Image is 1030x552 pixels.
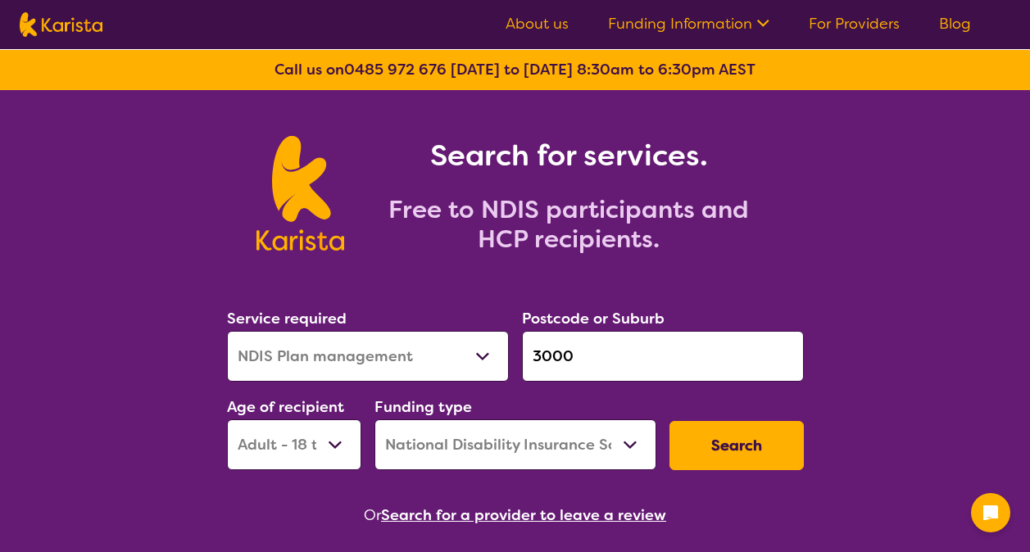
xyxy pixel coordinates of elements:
[364,503,381,527] span: Or
[344,60,447,79] a: 0485 972 676
[506,14,569,34] a: About us
[227,397,344,417] label: Age of recipient
[364,136,774,175] h1: Search for services.
[374,397,472,417] label: Funding type
[522,331,804,382] input: Type
[364,195,774,254] h2: Free to NDIS participants and HCP recipients.
[522,309,665,328] label: Postcode or Suburb
[227,309,347,328] label: Service required
[256,136,344,251] img: Karista logo
[381,503,666,527] button: Search for a provider to leave a review
[20,12,102,37] img: Karista logo
[939,14,971,34] a: Blog
[608,14,769,34] a: Funding Information
[809,14,900,34] a: For Providers
[275,60,755,79] b: Call us on [DATE] to [DATE] 8:30am to 6:30pm AEST
[669,421,804,470] button: Search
